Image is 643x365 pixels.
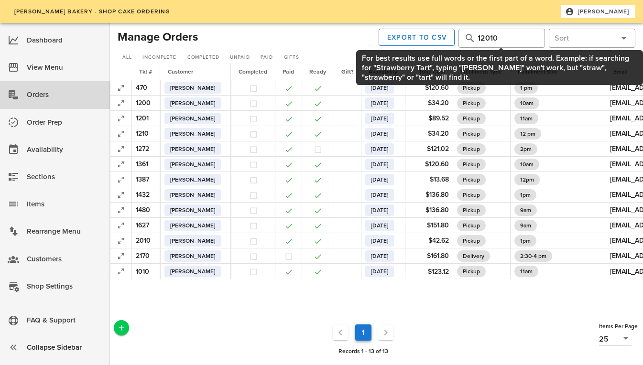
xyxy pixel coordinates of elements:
[302,63,334,80] th: Ready
[239,68,267,75] span: Completed
[463,250,484,262] span: Delivery
[27,251,102,267] div: Customers
[599,323,638,330] span: Items Per Page
[371,189,388,201] span: [DATE]
[114,97,128,110] button: Expand Record
[463,189,480,201] span: Pickup
[371,82,388,94] span: [DATE]
[170,250,215,262] span: [PERSON_NAME]
[118,53,136,63] a: All
[122,54,132,60] span: All
[520,128,535,140] span: 12 pm
[379,29,455,46] button: Export to CSV
[170,189,215,201] span: [PERSON_NAME]
[520,235,531,247] span: 1pm
[160,63,231,80] th: Customer
[170,174,215,185] span: [PERSON_NAME]
[27,312,102,328] div: FAQ & Support
[275,63,302,80] th: Paid
[170,143,215,155] span: [PERSON_NAME]
[405,80,453,96] td: $120.60
[520,174,534,185] span: 12pm
[371,204,388,216] span: [DATE]
[27,142,102,158] div: Availability
[131,203,160,218] td: 1480
[226,53,254,63] a: Unpaid
[114,234,128,247] button: Expand Record
[463,174,480,185] span: Pickup
[170,235,215,247] span: [PERSON_NAME]
[187,54,219,60] span: Completed
[371,143,388,155] span: [DATE]
[114,188,128,202] button: Expand Record
[170,113,215,124] span: [PERSON_NAME]
[405,248,453,264] td: $161.80
[520,220,531,231] span: 9am
[168,68,193,75] span: Customer
[142,54,176,60] span: Incomplete
[114,81,128,95] button: Expand Record
[131,126,160,141] td: 1210
[463,235,480,247] span: Pickup
[355,324,371,341] button: Current Page, Page 1
[371,97,388,109] span: [DATE]
[405,172,453,187] td: $13.68
[463,266,480,277] span: Pickup
[520,143,532,155] span: 2pm
[170,220,215,231] span: [PERSON_NAME]
[114,219,128,232] button: Expand Record
[599,335,609,344] div: 25
[371,113,388,124] span: [DATE]
[114,127,128,140] button: Expand Record
[27,224,102,239] div: Rearrange Menu
[371,159,388,170] span: [DATE]
[387,33,447,42] span: Export to CSV
[334,63,361,80] th: Gift?
[405,141,453,157] td: $121.02
[183,53,224,63] a: Completed
[27,60,102,75] div: View Menu
[129,345,597,357] div: Records 1 - 13 of 13
[27,115,102,130] div: Order Prep
[371,174,388,185] span: [DATE]
[139,68,152,75] span: Tkt #
[131,80,160,96] td: 470
[256,53,277,63] a: Paid
[114,204,128,217] button: Expand Record
[114,320,129,335] button: Add a New Record
[520,204,531,216] span: 9am
[371,235,388,247] span: [DATE]
[520,250,546,262] span: 2:30-4 pm
[114,265,128,278] button: Expand Record
[463,159,480,170] span: Pickup
[405,233,453,248] td: $42.62
[405,203,453,218] td: $136.80
[520,189,531,201] span: 1pm
[405,157,453,172] td: $120.60
[362,54,637,82] div: For best results use full words or the first part of a word. Example: if searching for "Strawberr...
[170,82,215,94] span: [PERSON_NAME]
[599,333,632,345] div: 25
[405,218,453,233] td: $151.80
[131,96,160,111] td: 1200
[131,63,160,80] th: Tkt #
[341,68,353,75] span: Gift?
[131,111,160,126] td: 1201
[260,54,272,60] span: Paid
[463,113,480,124] span: Pickup
[520,266,533,277] span: 11am
[371,220,388,231] span: [DATE]
[170,266,215,277] span: [PERSON_NAME]
[27,279,102,294] div: Shop Settings
[463,204,480,216] span: Pickup
[561,5,635,18] button: [PERSON_NAME]
[458,29,545,48] div: Hit Enter to search
[555,31,614,46] input: Sort
[463,82,480,94] span: Pickup
[114,158,128,171] button: Expand Record
[131,141,160,157] td: 1272
[8,5,176,18] a: [PERSON_NAME] Bakery - Shop Cake Ordering
[405,96,453,111] td: $34.20
[405,126,453,141] td: $34.20
[520,159,534,170] span: 10am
